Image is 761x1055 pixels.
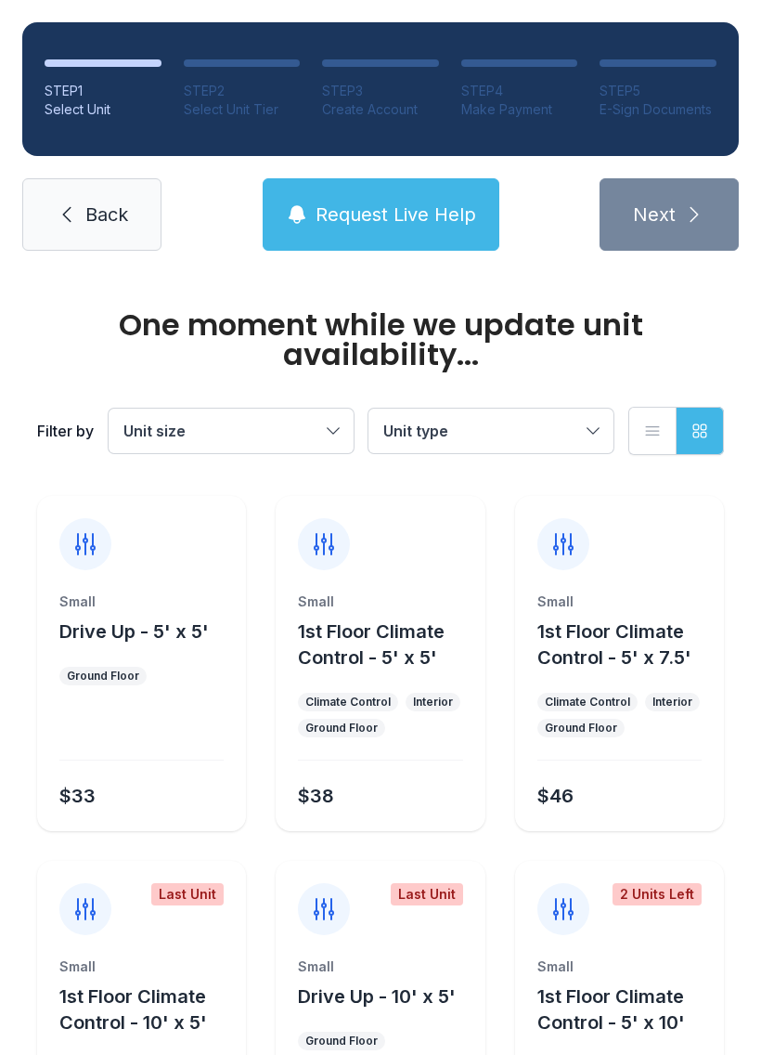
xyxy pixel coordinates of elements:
[184,82,301,100] div: STEP 2
[461,82,578,100] div: STEP 4
[298,983,456,1009] button: Drive Up - 10' x 5'
[151,883,224,905] div: Last Unit
[537,783,574,809] div: $46
[600,82,716,100] div: STEP 5
[298,783,334,809] div: $38
[45,100,161,119] div: Select Unit
[67,669,139,684] div: Ground Floor
[537,985,685,1034] span: 1st Floor Climate Control - 5' x 10'
[59,593,224,611] div: Small
[45,82,161,100] div: STEP 1
[633,202,676,228] span: Next
[298,957,462,976] div: Small
[537,619,716,671] button: 1st Floor Climate Control - 5' x 7.5'
[109,409,354,453] button: Unit size
[298,593,462,611] div: Small
[184,100,301,119] div: Select Unit Tier
[545,695,630,710] div: Climate Control
[391,883,463,905] div: Last Unit
[298,985,456,1008] span: Drive Up - 10' x 5'
[322,100,439,119] div: Create Account
[652,695,692,710] div: Interior
[537,957,702,976] div: Small
[59,957,224,976] div: Small
[383,422,448,440] span: Unit type
[123,422,186,440] span: Unit size
[305,695,391,710] div: Climate Control
[305,721,378,736] div: Ground Floor
[59,619,209,645] button: Drive Up - 5' x 5'
[545,721,617,736] div: Ground Floor
[537,983,716,1035] button: 1st Floor Climate Control - 5' x 10'
[59,783,96,809] div: $33
[537,593,702,611] div: Small
[537,620,691,669] span: 1st Floor Climate Control - 5' x 7.5'
[316,202,476,228] span: Request Live Help
[600,100,716,119] div: E-Sign Documents
[59,985,207,1034] span: 1st Floor Climate Control - 10' x 5'
[298,619,477,671] button: 1st Floor Climate Control - 5' x 5'
[413,695,453,710] div: Interior
[85,202,128,228] span: Back
[59,620,209,643] span: Drive Up - 5' x 5'
[613,883,702,905] div: 2 Units Left
[461,100,578,119] div: Make Payment
[368,409,613,453] button: Unit type
[37,420,94,442] div: Filter by
[59,983,239,1035] button: 1st Floor Climate Control - 10' x 5'
[305,1034,378,1048] div: Ground Floor
[37,310,724,370] div: One moment while we update unit availability...
[322,82,439,100] div: STEP 3
[298,620,445,669] span: 1st Floor Climate Control - 5' x 5'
